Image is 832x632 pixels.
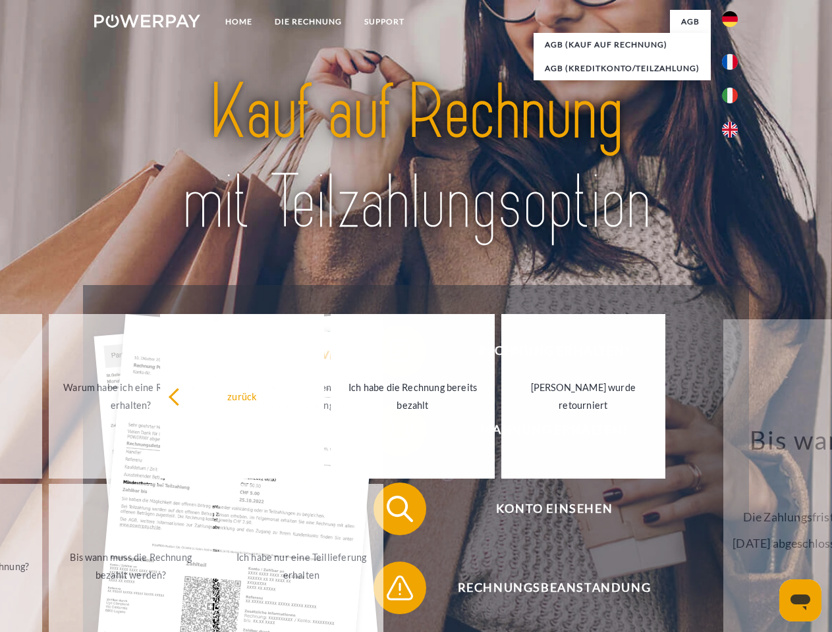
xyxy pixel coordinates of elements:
div: [PERSON_NAME] wurde retourniert [509,379,657,414]
a: DIE RECHNUNG [263,10,353,34]
button: Konto einsehen [374,483,716,535]
img: it [722,88,738,103]
img: qb_warning.svg [383,571,416,604]
img: title-powerpay_de.svg [126,63,706,252]
img: de [722,11,738,27]
div: zurück [168,387,316,405]
div: Ich habe nur eine Teillieferung erhalten [227,548,375,584]
a: AGB (Kauf auf Rechnung) [534,33,711,57]
a: agb [670,10,711,34]
div: Ich habe die Rechnung bereits bezahlt [339,379,487,414]
a: SUPPORT [353,10,416,34]
span: Konto einsehen [393,483,715,535]
img: logo-powerpay-white.svg [94,14,200,28]
button: Rechnungsbeanstandung [374,562,716,614]
a: Home [214,10,263,34]
img: en [722,122,738,138]
div: Bis wann muss die Rechnung bezahlt werden? [57,548,205,584]
a: AGB (Kreditkonto/Teilzahlung) [534,57,711,80]
iframe: Schaltfläche zum Öffnen des Messaging-Fensters [779,579,821,621]
div: Warum habe ich eine Rechnung erhalten? [57,379,205,414]
img: qb_search.svg [383,492,416,525]
span: Rechnungsbeanstandung [393,562,715,614]
img: fr [722,54,738,70]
